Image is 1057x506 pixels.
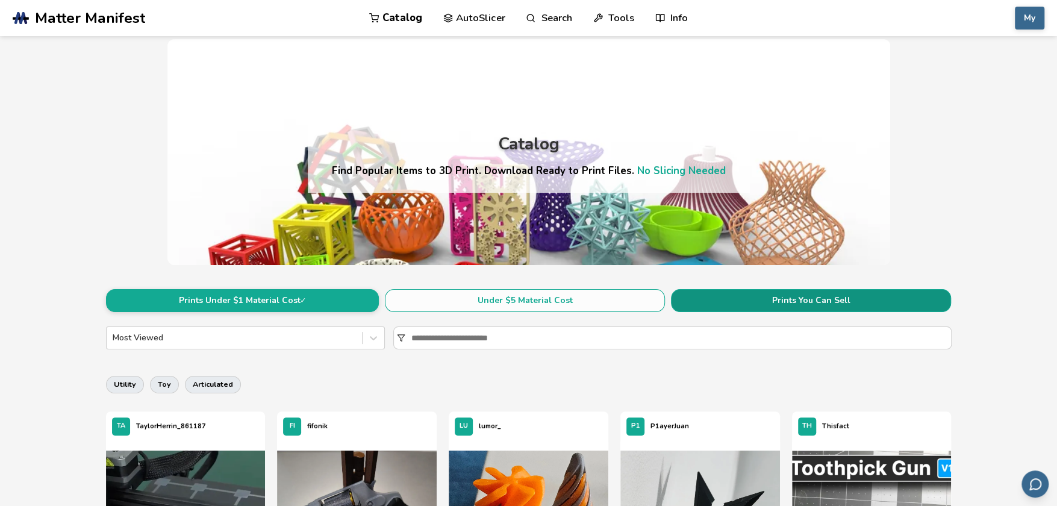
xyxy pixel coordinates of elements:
[637,164,726,178] a: No Slicing Needed
[136,420,206,433] p: TaylorHerrin_861187
[385,289,665,312] button: Under $5 Material Cost
[150,376,179,393] button: toy
[650,420,689,433] p: P1ayerJuan
[307,420,328,433] p: fifonik
[631,422,640,430] span: P1
[1015,7,1044,30] button: My
[106,376,144,393] button: utility
[117,422,125,430] span: TA
[802,422,812,430] span: TH
[35,10,145,27] span: Matter Manifest
[332,164,726,178] h4: Find Popular Items to 3D Print. Download Ready to Print Files.
[1021,470,1049,498] button: Send feedback via email
[290,422,295,430] span: FI
[498,135,560,154] div: Catalog
[671,289,951,312] button: Prints You Can Sell
[185,376,241,393] button: articulated
[479,420,501,433] p: lumor_
[460,422,468,430] span: LU
[106,289,379,312] button: Prints Under $1 Material Cost✓
[822,420,849,433] p: Thisfact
